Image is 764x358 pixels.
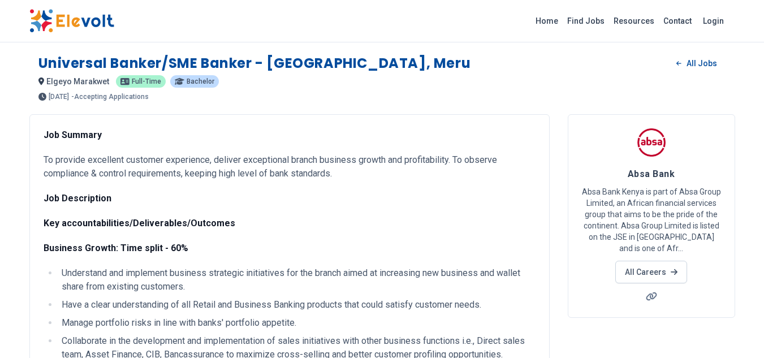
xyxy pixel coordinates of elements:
strong: Job Summary [44,130,102,140]
iframe: Chat Widget [707,304,764,358]
a: All Careers [615,261,687,283]
strong: Job Description [44,193,111,204]
a: Resources [609,12,659,30]
h1: Universal Banker/SME Banker - [GEOGRAPHIC_DATA], Meru [38,54,471,72]
span: Bachelor [187,78,214,85]
img: Absa Bank [637,128,666,157]
img: Elevolt [29,9,114,33]
span: [DATE] [49,93,69,100]
a: Contact [659,12,696,30]
li: Have a clear understanding of all Retail and Business Banking products that could satisfy custome... [58,298,536,312]
p: Absa Bank Kenya is part of Absa Group Limited, an African financial services group that aims to b... [582,186,721,254]
a: Login [696,10,731,32]
a: All Jobs [667,55,726,72]
a: Find Jobs [563,12,609,30]
p: To provide excellent customer experience, deliver exceptional branch business growth and profitab... [44,153,536,180]
span: elgeyo marakwet [46,77,109,86]
strong: Business Growth: Time split - 60% [44,243,188,253]
a: Home [531,12,563,30]
strong: Key accountabilities/Deliverables/Outcomes [44,218,235,228]
li: Manage portfolio risks in line with banks' portfolio appetite. [58,316,536,330]
p: - Accepting Applications [71,93,149,100]
span: Full-time [132,78,161,85]
span: Absa Bank [628,169,675,179]
li: Understand and implement business strategic initiatives for the branch aimed at increasing new bu... [58,266,536,294]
